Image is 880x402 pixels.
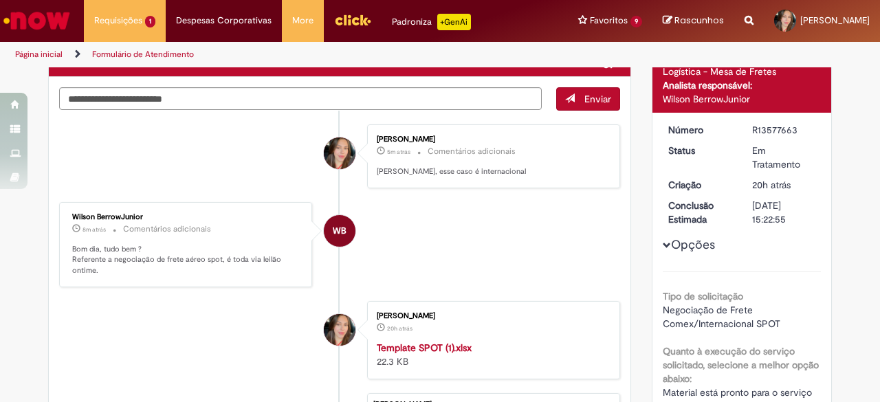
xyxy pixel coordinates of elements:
[584,93,611,105] span: Enviar
[663,78,822,92] div: Analista responsável:
[387,148,410,156] span: 5m atrás
[800,14,870,26] span: [PERSON_NAME]
[387,324,412,333] span: 20h atrás
[590,14,628,27] span: Favoritos
[663,14,724,27] a: Rascunhos
[92,49,194,60] a: Formulário de Atendimento
[663,92,822,106] div: Wilson BerrowJunior
[556,87,620,111] button: Enviar
[658,144,742,157] dt: Status
[658,199,742,226] dt: Conclusão Estimada
[334,10,371,30] img: click_logo_yellow_360x200.png
[663,304,780,330] span: Negociação de Frete Comex/Internacional SPOT
[377,135,606,144] div: [PERSON_NAME]
[1,7,72,34] img: ServiceNow
[437,14,471,30] p: +GenAi
[324,314,355,346] div: Isabella Franco Trolesi
[176,14,272,27] span: Despesas Corporativas
[123,223,211,235] small: Comentários adicionais
[377,312,606,320] div: [PERSON_NAME]
[428,146,516,157] small: Comentários adicionais
[15,49,63,60] a: Página inicial
[663,345,819,385] b: Quanto à execução do serviço solicitado, selecione a melhor opção abaixo:
[94,14,142,27] span: Requisições
[752,144,816,171] div: Em Tratamento
[663,290,743,302] b: Tipo de solicitação
[658,123,742,137] dt: Número
[752,179,791,191] span: 20h atrás
[630,16,642,27] span: 9
[82,225,106,234] time: 30/09/2025 10:50:06
[377,166,606,177] p: [PERSON_NAME], esse caso é internacional
[392,14,471,30] div: Padroniza
[602,52,620,69] button: Adicionar anexos
[658,178,742,192] dt: Criação
[663,65,822,78] div: Logística - Mesa de Fretes
[10,42,576,67] ul: Trilhas de página
[145,16,155,27] span: 1
[674,14,724,27] span: Rascunhos
[377,341,606,368] div: 22.3 KB
[324,137,355,169] div: Isabella Franco Trolesi
[72,244,301,276] p: Bom dia, tudo bem ? Referente a negociação de frete aéreo spot, é toda via leilão ontime.
[333,214,346,247] span: WB
[324,215,355,247] div: Wilson BerrowJunior
[72,213,301,221] div: Wilson BerrowJunior
[752,179,791,191] time: 29/09/2025 15:20:42
[387,148,410,156] time: 30/09/2025 10:52:15
[292,14,313,27] span: More
[752,199,816,226] div: [DATE] 15:22:55
[377,342,472,354] a: Template SPOT (1).xlsx
[59,87,542,110] textarea: Digite sua mensagem aqui...
[752,123,816,137] div: R13577663
[752,178,816,192] div: 29/09/2025 15:20:42
[82,225,106,234] span: 8m atrás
